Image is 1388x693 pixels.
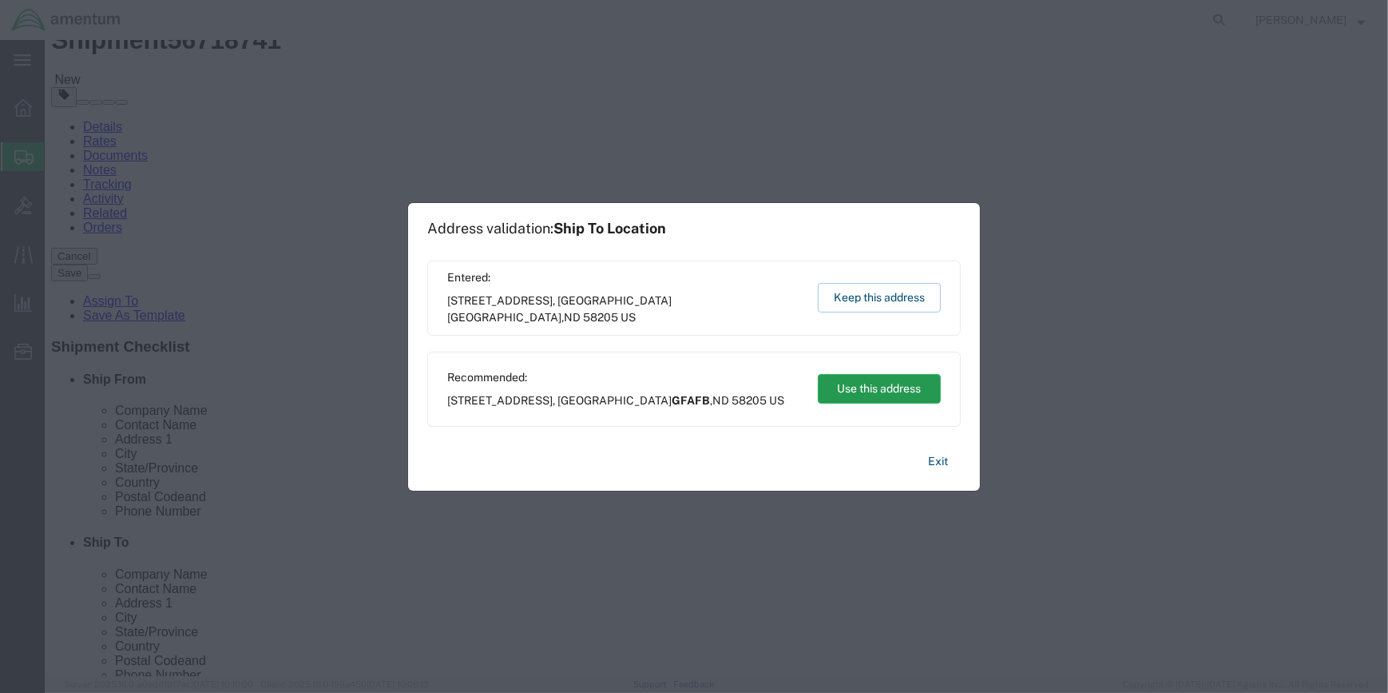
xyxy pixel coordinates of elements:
[447,369,784,386] span: Recommended:
[712,394,729,407] span: ND
[583,311,618,324] span: 58205
[447,311,561,324] span: [GEOGRAPHIC_DATA]
[769,394,784,407] span: US
[818,374,941,404] button: Use this address
[447,269,803,286] span: Entered:
[915,448,961,476] button: Exit
[447,293,803,326] span: [STREET_ADDRESS], [GEOGRAPHIC_DATA] ,
[672,394,710,407] span: GFAFB
[621,311,636,324] span: US
[564,311,581,324] span: ND
[447,392,784,409] span: [STREET_ADDRESS], [GEOGRAPHIC_DATA] ,
[732,394,767,407] span: 58205
[553,220,666,237] span: Ship To Location
[818,283,941,313] button: Keep this address
[427,220,666,237] h1: Address validation:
